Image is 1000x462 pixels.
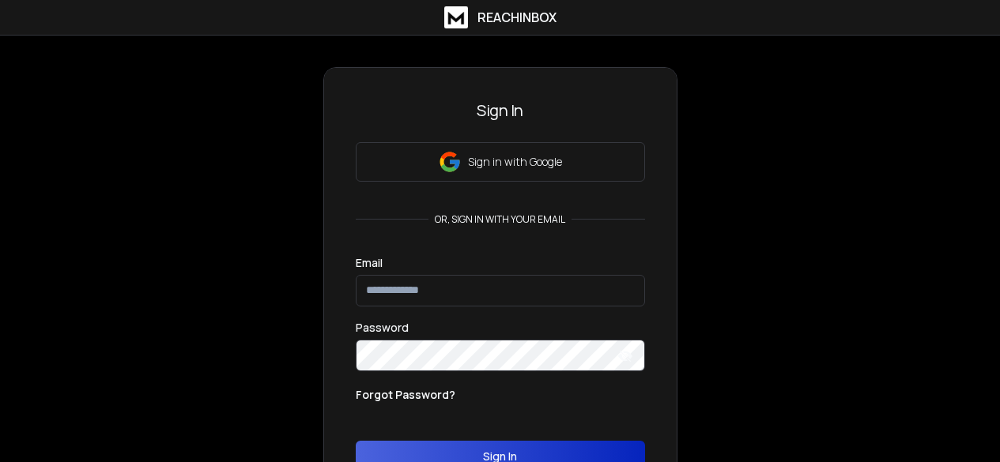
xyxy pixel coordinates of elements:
[356,142,645,182] button: Sign in with Google
[444,6,557,28] a: ReachInbox
[356,322,409,333] label: Password
[477,8,557,27] h1: ReachInbox
[356,257,383,269] label: Email
[356,387,455,403] p: Forgot Password?
[428,213,572,226] p: or, sign in with your email
[356,100,645,122] h3: Sign In
[444,6,468,28] img: logo
[468,154,562,170] p: Sign in with Google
